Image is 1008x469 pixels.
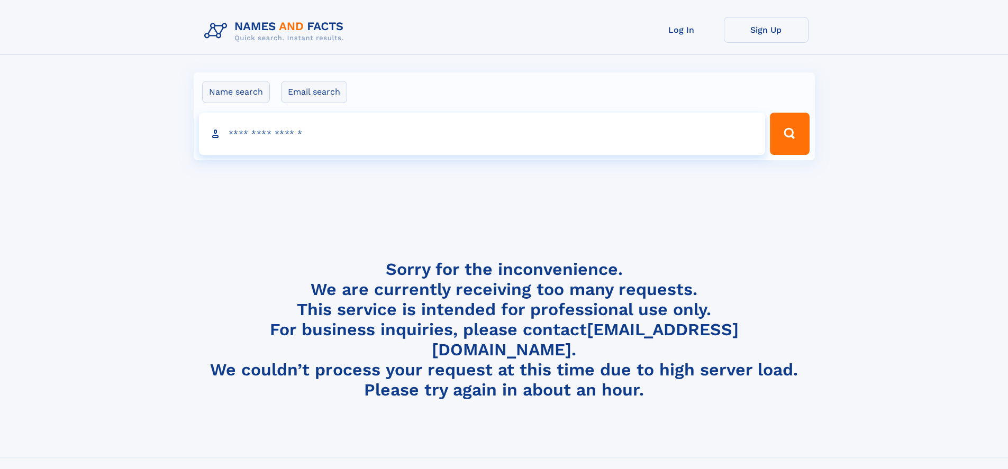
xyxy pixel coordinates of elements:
[770,113,809,155] button: Search Button
[639,17,724,43] a: Log In
[281,81,347,103] label: Email search
[199,113,766,155] input: search input
[202,81,270,103] label: Name search
[724,17,809,43] a: Sign Up
[200,17,352,45] img: Logo Names and Facts
[432,319,739,360] a: [EMAIL_ADDRESS][DOMAIN_NAME]
[200,259,809,400] h4: Sorry for the inconvenience. We are currently receiving too many requests. This service is intend...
